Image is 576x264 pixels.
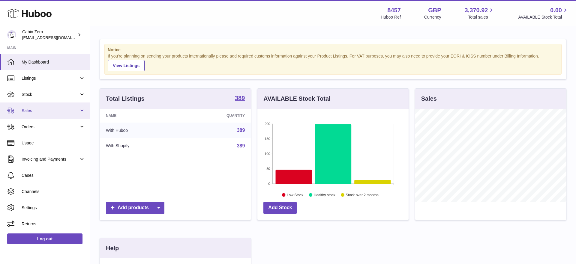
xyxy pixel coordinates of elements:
[7,30,16,39] img: huboo@cabinzero.com
[22,140,85,146] span: Usage
[181,109,251,123] th: Quantity
[108,47,558,53] strong: Notice
[22,35,88,40] span: [EMAIL_ADDRESS][DOMAIN_NAME]
[100,123,181,138] td: With Huboo
[235,95,245,102] a: 389
[387,6,401,14] strong: 8457
[237,143,245,148] a: 389
[428,6,441,14] strong: GBP
[287,193,304,197] text: Low Stock
[108,53,558,71] div: If you're planning on sending your products internationally please add required customs informati...
[100,138,181,154] td: With Shopify
[381,14,401,20] div: Huboo Ref
[518,6,569,20] a: 0.00 AVAILABLE Stock Total
[108,60,145,71] a: View Listings
[106,202,164,214] a: Add products
[22,205,85,211] span: Settings
[22,221,85,227] span: Returns
[265,152,270,156] text: 100
[22,29,76,40] div: Cabin Zero
[424,14,441,20] div: Currency
[22,76,79,81] span: Listings
[265,137,270,141] text: 150
[106,244,119,252] h3: Help
[550,6,562,14] span: 0.00
[7,233,82,244] a: Log out
[22,59,85,65] span: My Dashboard
[263,202,297,214] a: Add Stock
[267,167,270,171] text: 50
[465,6,495,20] a: 3,370.92 Total sales
[268,182,270,185] text: 0
[22,173,85,178] span: Cases
[265,122,270,126] text: 200
[22,92,79,97] span: Stock
[237,128,245,133] a: 389
[22,156,79,162] span: Invoicing and Payments
[468,14,495,20] span: Total sales
[106,95,145,103] h3: Total Listings
[22,189,85,194] span: Channels
[263,95,330,103] h3: AVAILABLE Stock Total
[235,95,245,101] strong: 389
[22,124,79,130] span: Orders
[314,193,336,197] text: Healthy stock
[518,14,569,20] span: AVAILABLE Stock Total
[465,6,488,14] span: 3,370.92
[421,95,437,103] h3: Sales
[346,193,379,197] text: Stock over 2 months
[100,109,181,123] th: Name
[22,108,79,114] span: Sales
